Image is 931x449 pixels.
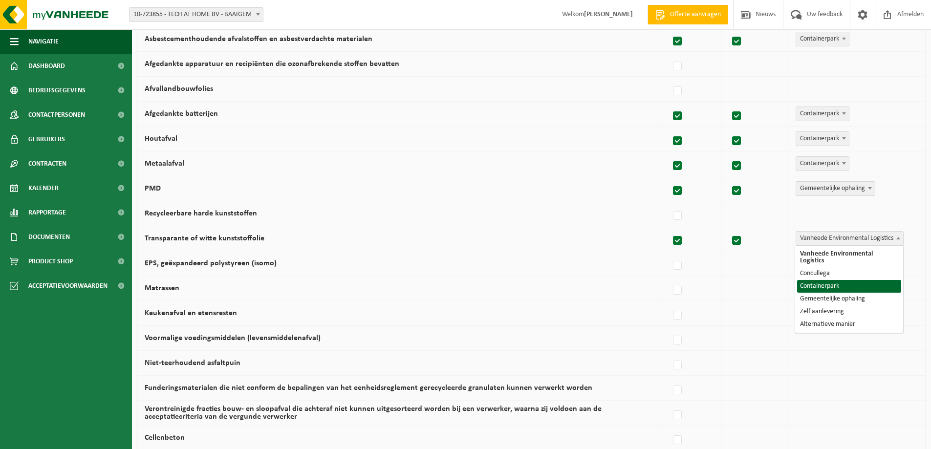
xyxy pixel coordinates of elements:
label: Keukenafval en etensresten [145,309,237,317]
li: Vanheede Environmental Logistics [797,248,901,267]
span: 10-723855 - TECH AT HOME BV - BAAIGEM [129,7,263,22]
span: Containerpark [796,156,849,171]
span: Containerpark [796,157,849,171]
span: Containerpark [796,131,849,146]
li: Gemeentelijke ophaling [797,293,901,305]
label: Recycleerbare harde kunststoffen [145,210,257,217]
label: Metaalafval [145,160,184,168]
span: Gemeentelijke ophaling [796,181,875,196]
strong: [PERSON_NAME] [584,11,633,18]
span: Vanheede Environmental Logistics [796,231,904,246]
span: Dashboard [28,54,65,78]
span: Acceptatievoorwaarden [28,274,108,298]
label: Afgedankte apparatuur en recipiënten die ozonafbrekende stoffen bevatten [145,60,399,68]
label: EPS, geëxpandeerd polystyreen (isomo) [145,259,277,267]
label: Asbestcementhoudende afvalstoffen en asbestverdachte materialen [145,35,372,43]
span: Gemeentelijke ophaling [796,182,875,195]
span: Containerpark [796,107,849,121]
label: Voormalige voedingsmiddelen (levensmiddelenafval) [145,334,321,342]
label: Afgedankte batterijen [145,110,218,118]
span: Offerte aanvragen [668,10,723,20]
label: Verontreinigde fracties bouw- en sloopafval die achteraf niet kunnen uitgesorteerd worden bij een... [145,405,602,421]
span: Containerpark [796,107,849,121]
span: Documenten [28,225,70,249]
span: Gebruikers [28,127,65,151]
span: Navigatie [28,29,59,54]
label: Transparante of witte kunststoffolie [145,235,264,242]
label: Afvallandbouwfolies [145,85,213,93]
span: Containerpark [796,132,849,146]
span: Kalender [28,176,59,200]
li: Concullega [797,267,901,280]
label: Houtafval [145,135,177,143]
label: Funderingsmaterialen die niet conform de bepalingen van het eenheidsreglement gerecycleerde granu... [145,384,592,392]
label: Niet-teerhoudend asfaltpuin [145,359,240,367]
span: Contracten [28,151,66,176]
span: Bedrijfsgegevens [28,78,86,103]
li: Zelf aanlevering [797,305,901,318]
li: Containerpark [797,280,901,293]
span: 10-723855 - TECH AT HOME BV - BAAIGEM [130,8,263,21]
span: Vanheede Environmental Logistics [796,232,903,245]
li: Alternatieve manier [797,318,901,331]
span: Rapportage [28,200,66,225]
a: Offerte aanvragen [648,5,728,24]
span: Contactpersonen [28,103,85,127]
label: Matrassen [145,284,179,292]
label: Cellenbeton [145,434,185,442]
label: PMD [145,185,161,192]
span: Containerpark [796,32,849,46]
span: Product Shop [28,249,73,274]
span: Containerpark [796,32,849,46]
